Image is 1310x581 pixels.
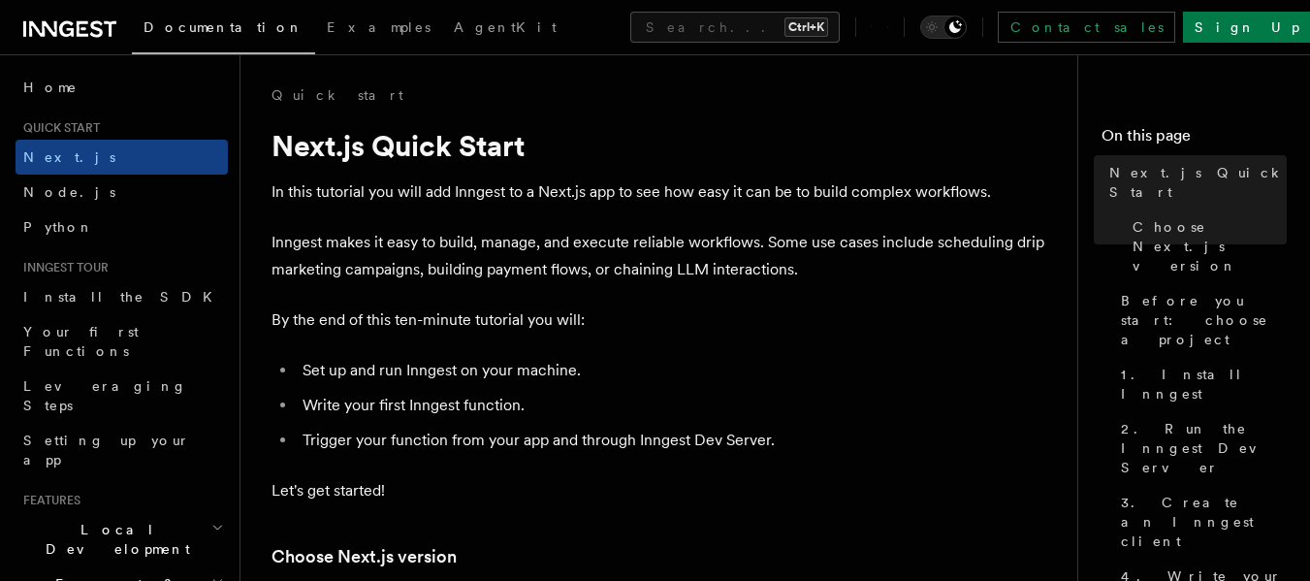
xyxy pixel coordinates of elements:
[920,16,967,39] button: Toggle dark mode
[1113,411,1287,485] a: 2. Run the Inngest Dev Server
[144,19,304,35] span: Documentation
[1113,283,1287,357] a: Before you start: choose a project
[1125,210,1287,283] a: Choose Next.js version
[272,477,1047,504] p: Let's get started!
[23,78,78,97] span: Home
[16,314,228,369] a: Your first Functions
[784,17,828,37] kbd: Ctrl+K
[272,128,1047,163] h1: Next.js Quick Start
[1121,493,1287,551] span: 3. Create an Inngest client
[16,520,211,559] span: Local Development
[23,433,190,468] span: Setting up your app
[23,184,115,200] span: Node.js
[1121,365,1287,403] span: 1. Install Inngest
[315,6,442,52] a: Examples
[630,12,840,43] button: Search...Ctrl+K
[297,357,1047,384] li: Set up and run Inngest on your machine.
[16,70,228,105] a: Home
[454,19,557,35] span: AgentKit
[442,6,568,52] a: AgentKit
[23,289,224,305] span: Install the SDK
[16,369,228,423] a: Leveraging Steps
[16,512,228,566] button: Local Development
[132,6,315,54] a: Documentation
[23,149,115,165] span: Next.js
[16,175,228,210] a: Node.js
[16,493,80,508] span: Features
[1113,357,1287,411] a: 1. Install Inngest
[23,219,94,235] span: Python
[16,423,228,477] a: Setting up your app
[1121,419,1287,477] span: 2. Run the Inngest Dev Server
[16,120,100,136] span: Quick start
[16,140,228,175] a: Next.js
[1121,291,1287,349] span: Before you start: choose a project
[272,85,403,105] a: Quick start
[272,307,1047,334] p: By the end of this ten-minute tutorial you will:
[272,178,1047,206] p: In this tutorial you will add Inngest to a Next.js app to see how easy it can be to build complex...
[16,260,109,275] span: Inngest tour
[1102,124,1287,155] h4: On this page
[16,279,228,314] a: Install the SDK
[272,229,1047,283] p: Inngest makes it easy to build, manage, and execute reliable workflows. Some use cases include sc...
[23,324,139,359] span: Your first Functions
[1102,155,1287,210] a: Next.js Quick Start
[272,543,457,570] a: Choose Next.js version
[1113,485,1287,559] a: 3. Create an Inngest client
[297,427,1047,454] li: Trigger your function from your app and through Inngest Dev Server.
[998,12,1175,43] a: Contact sales
[23,378,187,413] span: Leveraging Steps
[1109,163,1287,202] span: Next.js Quick Start
[327,19,431,35] span: Examples
[297,392,1047,419] li: Write your first Inngest function.
[16,210,228,244] a: Python
[1133,217,1287,275] span: Choose Next.js version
